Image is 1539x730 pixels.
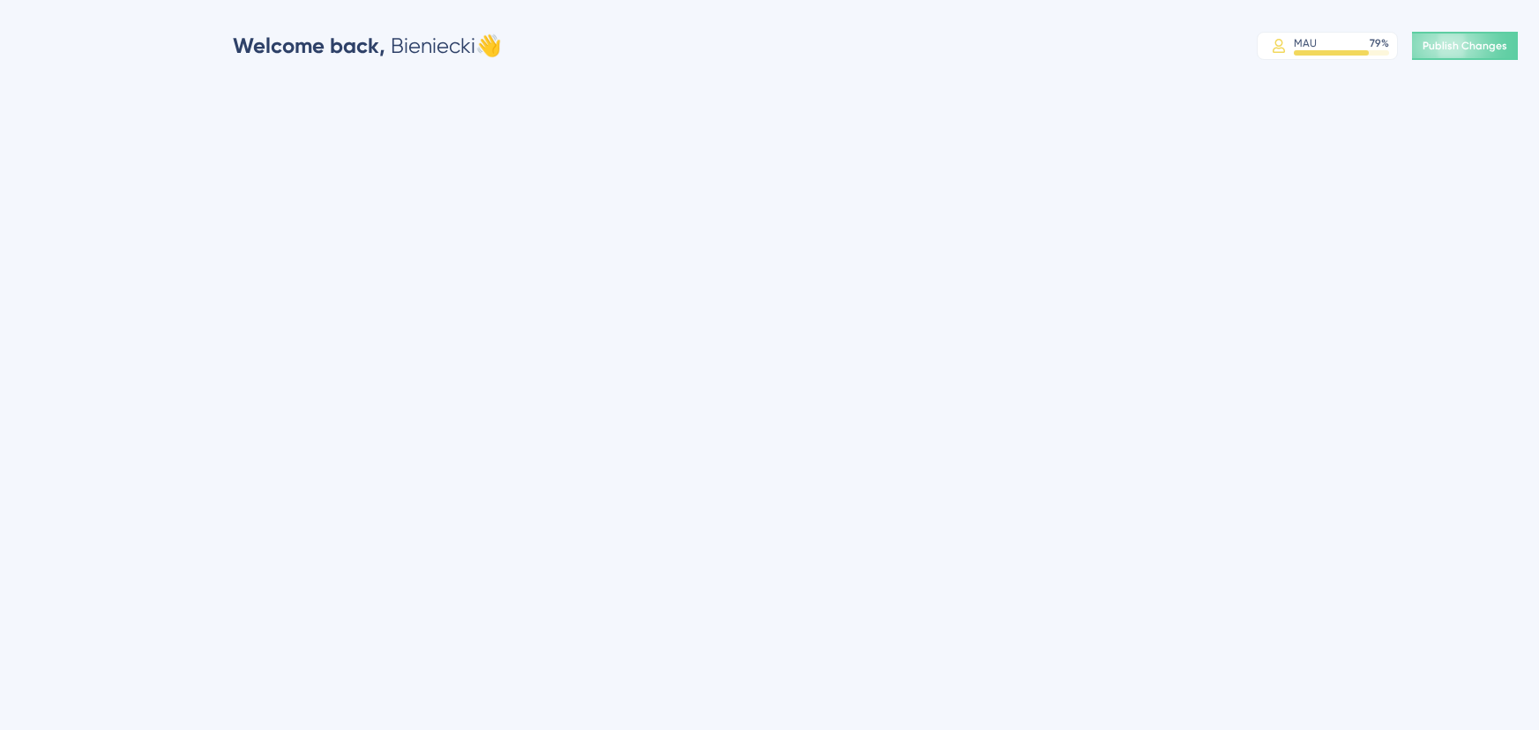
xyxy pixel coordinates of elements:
[1423,39,1507,53] span: Publish Changes
[233,33,385,58] span: Welcome back,
[1370,36,1389,50] div: 79 %
[1412,32,1518,60] button: Publish Changes
[233,32,502,60] div: Bieniecki 👋
[1294,36,1317,50] div: MAU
